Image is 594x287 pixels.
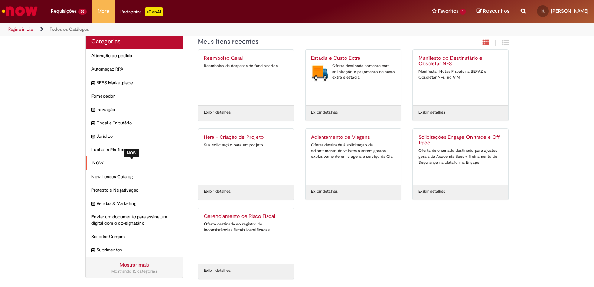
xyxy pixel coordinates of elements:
[97,247,177,253] span: Suprimentos
[97,80,177,86] span: BEES Marketplace
[97,133,177,140] span: Jurídico
[120,7,163,16] div: Padroniza
[86,103,183,117] div: expandir categoria Inovação Inovação
[86,49,183,63] div: Alteração de pedido
[418,55,503,67] h2: Manifesto do Destinatário e Obsoletar NFS
[124,149,139,157] div: NOW
[483,39,489,46] i: Exibição em cartão
[92,160,177,166] span: NOW
[306,129,401,185] a: Adiantamento de Viagens Oferta destinada à solicitação de adiantamento de valores a serem gastos ...
[86,89,183,103] div: Fornecedor
[91,120,95,127] i: expandir categoria Fiscal e Tributário
[91,93,177,100] span: Fornecedor
[204,189,231,195] a: Exibir detalhes
[460,9,466,15] span: 1
[98,7,109,15] span: More
[204,63,288,69] div: Reembolso de despesas de funcionários
[91,133,95,141] i: expandir categoria Jurídico
[483,7,510,14] span: Rascunhos
[198,129,294,185] a: Hera - Criação de Projeto Sua solicitação para um projeto
[86,230,183,244] div: Solicitar Compra
[51,7,77,15] span: Requisições
[86,62,183,76] div: Automação RPA
[86,116,183,130] div: expandir categoria Fiscal e Tributário Fiscal e Tributário
[91,174,177,180] span: Now Leases Catalog
[495,39,496,47] span: |
[97,107,177,113] span: Inovação
[198,50,294,105] a: Reembolso Geral Reembolso de despesas de funcionários
[204,142,288,148] div: Sua solicitação para um projeto
[78,9,87,15] span: 99
[97,200,177,207] span: Vendas & Marketing
[413,50,508,105] a: Manifesto do Destinatário e Obsoletar NFS Manifestar Notas Fiscais na SEFAZ e Obsoletar NFs. no VIM
[86,156,183,170] div: NOW
[477,8,510,15] a: Rascunhos
[311,142,395,160] div: Oferta destinada à solicitação de adiantamento de valores a serem gastos exclusivamente em viagen...
[418,69,503,80] div: Manifestar Notas Fiscais na SEFAZ e Obsoletar NFs. no VIM
[91,234,177,240] span: Solicitar Compra
[311,63,395,81] div: Oferta destinada somente para solicitação e pagamento de custo extra e estadia
[86,170,183,184] div: Now Leases Catalog
[86,243,183,257] div: expandir categoria Suprimentos Suprimentos
[198,208,294,264] a: Gerenciamento de Risco Fiscal Oferta destinada ao registro de inconsistências fiscais identificadas
[50,26,89,32] a: Todos os Catálogos
[91,147,177,153] span: Lupi as a Platform
[438,7,458,15] span: Favoritos
[1,4,39,19] img: ServiceNow
[91,39,177,45] h2: Categorias
[91,107,95,114] i: expandir categoria Inovação
[413,129,508,185] a: Solicitações Engage On trade e Off trade Oferta de chamado destinado para ajustes gerais da Acade...
[418,189,445,195] a: Exibir detalhes
[86,49,183,257] ul: Categorias
[204,268,231,274] a: Exibir detalhes
[311,55,395,61] h2: Estadia e Custo Extra
[204,134,288,140] h2: Hera - Criação de Projeto
[8,26,34,32] a: Página inicial
[418,134,503,146] h2: Solicitações Engage On trade e Off trade
[86,130,183,143] div: expandir categoria Jurídico Jurídico
[418,110,445,115] a: Exibir detalhes
[418,148,503,165] div: Oferta de chamado destinado para ajustes gerais da Academia Bees + Treinamento de Segurança na pl...
[91,53,177,59] span: Alteração de pedido
[145,7,163,16] p: +GenAi
[204,110,231,115] a: Exibir detalhes
[541,9,545,13] span: CL
[311,189,338,195] a: Exibir detalhes
[204,221,288,233] div: Oferta destinada ao registro de inconsistências fiscais identificadas
[120,261,149,268] a: Mostrar mais
[86,197,183,211] div: expandir categoria Vendas & Marketing Vendas & Marketing
[91,247,95,254] i: expandir categoria Suprimentos
[551,8,588,14] span: [PERSON_NAME]
[306,50,401,105] a: Estadia e Custo Extra Estadia e Custo Extra Oferta destinada somente para solicitação e pagamento...
[91,268,177,274] div: Mostrando 15 categorias
[204,213,288,219] h2: Gerenciamento de Risco Fiscal
[198,38,428,46] h1: {"description":"","title":"Meus itens recentes"} Categoria
[97,120,177,126] span: Fiscal e Tributário
[86,76,183,90] div: expandir categoria BEES Marketplace BEES Marketplace
[6,23,391,36] ul: Trilhas de página
[204,55,288,61] h2: Reembolso Geral
[91,200,95,208] i: expandir categoria Vendas & Marketing
[311,134,395,140] h2: Adiantamento de Viagens
[91,66,177,72] span: Automação RPA
[86,210,183,230] div: Enviar um documento para assinatura digital com o co-signatário
[502,39,509,46] i: Exibição de grade
[91,214,177,226] span: Enviar um documento para assinatura digital com o co-signatário
[311,63,329,82] img: Estadia e Custo Extra
[91,80,95,87] i: expandir categoria BEES Marketplace
[86,143,183,157] div: Lupi as a Platform
[86,183,183,197] div: Protesto e Negativação
[91,187,177,193] span: Protesto e Negativação
[311,110,338,115] a: Exibir detalhes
